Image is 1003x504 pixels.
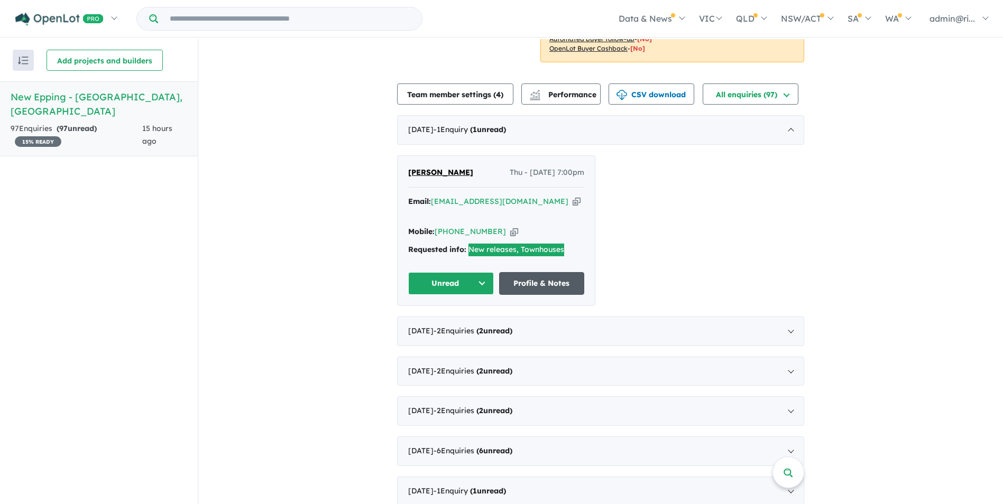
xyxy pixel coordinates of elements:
a: [EMAIL_ADDRESS][DOMAIN_NAME] [431,197,568,206]
span: 6 [479,446,483,455]
span: 97 [59,124,68,133]
span: admin@ri... [930,13,975,24]
button: Performance [521,83,601,105]
div: New releases, Townhouses [408,244,584,256]
span: 1 [473,125,477,134]
span: - 1 Enquir y [434,125,506,134]
strong: Requested info: [408,245,466,254]
span: 1 [473,486,477,496]
button: Team member settings (4) [397,83,513,105]
u: OpenLot Buyer Cashback [549,44,628,52]
button: Unread [408,272,494,295]
span: 2 [479,406,483,415]
strong: Email: [408,197,431,206]
span: - 2 Enquir ies [434,326,512,335]
strong: ( unread) [470,486,506,496]
span: 2 [479,366,483,376]
span: [No] [630,44,645,52]
img: Openlot PRO Logo White [15,13,104,26]
strong: Mobile: [408,227,435,236]
u: Automated buyer follow-up [549,35,634,43]
input: Try estate name, suburb, builder or developer [160,7,420,30]
div: [DATE] [397,357,804,386]
a: Profile & Notes [499,272,585,295]
img: line-chart.svg [530,90,540,96]
button: Add projects and builders [47,50,163,71]
button: All enquiries (97) [703,83,798,105]
span: 15 % READY [15,136,61,147]
span: 2 [479,326,483,335]
div: [DATE] [397,115,804,145]
a: [PERSON_NAME] [408,166,473,179]
span: [PERSON_NAME] [408,167,473,177]
span: Performance [531,90,596,99]
span: - 1 Enquir y [434,486,506,496]
strong: ( unread) [476,446,512,455]
strong: ( unread) [57,124,97,133]
span: - 2 Enquir ies [434,406,512,415]
strong: ( unread) [470,125,506,134]
a: [PHONE_NUMBER] [435,227,506,236]
strong: ( unread) [476,326,512,335]
img: sort.svg [18,57,29,64]
button: Copy [573,196,581,207]
span: [No] [637,35,652,43]
span: 15 hours ago [142,124,172,146]
button: CSV download [609,83,694,105]
strong: ( unread) [476,366,512,376]
div: [DATE] [397,436,804,466]
button: Copy [510,226,518,237]
h5: New Epping - [GEOGRAPHIC_DATA] , [GEOGRAPHIC_DATA] [11,90,187,118]
span: - 6 Enquir ies [434,446,512,455]
span: - 2 Enquir ies [434,366,512,376]
img: bar-chart.svg [530,93,540,100]
div: [DATE] [397,316,804,346]
div: [DATE] [397,396,804,426]
span: Thu - [DATE] 7:00pm [510,166,584,179]
span: 4 [496,90,501,99]
div: 97 Enquir ies [11,123,142,148]
strong: ( unread) [476,406,512,415]
img: download icon [616,90,627,100]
